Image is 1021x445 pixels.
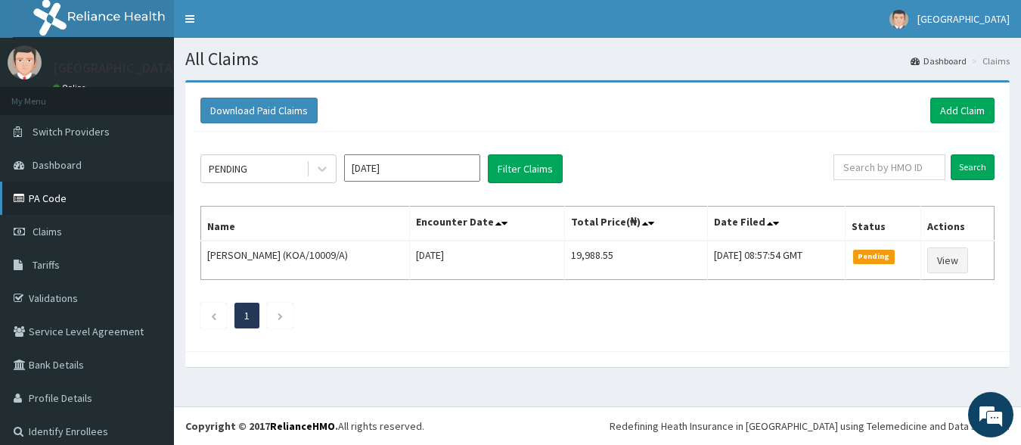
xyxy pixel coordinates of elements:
th: Encounter Date [410,207,564,241]
a: View [927,247,968,273]
span: Switch Providers [33,125,110,138]
div: Redefining Heath Insurance in [GEOGRAPHIC_DATA] using Telemedicine and Data Science! [610,419,1010,434]
td: [DATE] 08:57:54 GMT [707,241,845,280]
th: Total Price(₦) [564,207,707,241]
th: Name [201,207,410,241]
img: User Image [8,45,42,79]
input: Select Month and Year [344,154,480,182]
span: [GEOGRAPHIC_DATA] [917,12,1010,26]
span: Claims [33,225,62,238]
td: [PERSON_NAME] (KOA/10009/A) [201,241,410,280]
input: Search [951,154,995,180]
div: PENDING [209,161,247,176]
li: Claims [968,54,1010,67]
a: Add Claim [930,98,995,123]
a: Online [53,82,89,93]
a: Next page [277,309,284,322]
button: Download Paid Claims [200,98,318,123]
textarea: Type your message and hit 'Enter' [8,290,288,343]
th: Actions [921,207,995,241]
h1: All Claims [185,49,1010,69]
a: Dashboard [911,54,967,67]
td: [DATE] [410,241,564,280]
strong: Copyright © 2017 . [185,419,338,433]
button: Filter Claims [488,154,563,183]
a: Previous page [210,309,217,322]
div: Minimize live chat window [248,8,284,44]
span: Tariffs [33,258,60,272]
th: Date Filed [707,207,845,241]
a: RelianceHMO [270,419,335,433]
p: [GEOGRAPHIC_DATA] [53,61,178,75]
footer: All rights reserved. [174,406,1021,445]
input: Search by HMO ID [833,154,945,180]
td: 19,988.55 [564,241,707,280]
span: Dashboard [33,158,82,172]
div: Chat with us now [79,85,254,104]
th: Status [846,207,921,241]
img: d_794563401_company_1708531726252_794563401 [28,76,61,114]
img: User Image [889,10,908,29]
a: Page 1 is your current page [244,309,250,322]
span: We're online! [88,129,209,282]
span: Pending [853,250,895,263]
